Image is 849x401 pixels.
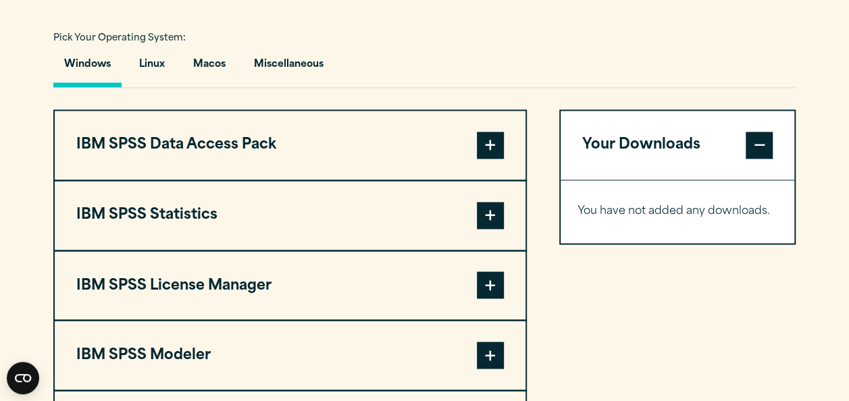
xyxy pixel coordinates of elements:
[7,362,39,394] button: Open CMP widget
[182,49,236,87] button: Macos
[53,34,186,43] span: Pick Your Operating System:
[243,49,334,87] button: Miscellaneous
[55,111,525,180] button: IBM SPSS Data Access Pack
[55,181,525,250] button: IBM SPSS Statistics
[128,49,176,87] button: Linux
[561,111,795,180] button: Your Downloads
[53,49,122,87] button: Windows
[561,180,795,243] div: Your Downloads
[577,202,778,221] p: You have not added any downloads.
[55,251,525,320] button: IBM SPSS License Manager
[55,321,525,390] button: IBM SPSS Modeler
